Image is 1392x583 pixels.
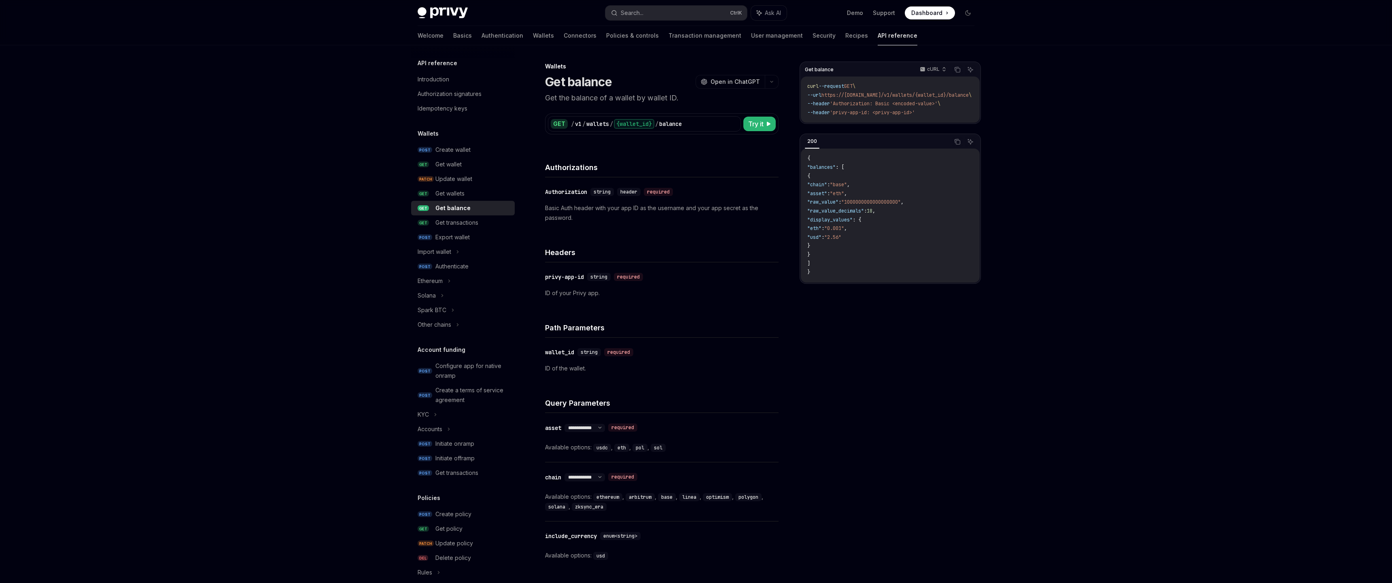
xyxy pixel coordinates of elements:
div: , [735,492,765,502]
span: GET [418,205,429,211]
span: "0.001" [824,225,844,232]
span: Ctrl K [730,10,742,16]
span: POST [418,264,432,270]
span: : [838,199,841,205]
h1: Get balance [545,74,612,89]
span: https://[DOMAIN_NAME]/v1/wallets/{wallet_id}/balance [821,92,969,98]
div: Wallets [545,62,779,70]
a: POSTCreate policy [411,507,515,521]
a: POSTAuthenticate [411,259,515,274]
div: Export wallet [435,232,470,242]
span: } [807,251,810,258]
div: Update policy [435,538,473,548]
span: "asset" [807,190,827,197]
div: Available options: [545,551,779,560]
div: required [604,348,633,356]
div: / [655,120,658,128]
div: v1 [575,120,581,128]
span: , [844,225,847,232]
span: POST [418,147,432,153]
span: \ [938,100,940,107]
div: privy-app-id [545,273,584,281]
div: required [608,423,637,432]
span: GET [418,526,429,532]
span: POST [418,470,432,476]
span: GET [418,220,429,226]
div: Other chains [418,320,451,330]
a: Demo [847,9,863,17]
div: include_currency [545,532,597,540]
span: curl [807,83,819,89]
div: asset [545,424,561,432]
a: POSTInitiate onramp [411,436,515,451]
a: GETGet transactions [411,215,515,230]
span: "1000000000000000000" [841,199,901,205]
h4: Headers [545,247,779,258]
a: Idempotency keys [411,101,515,116]
div: , [703,492,735,502]
a: Dashboard [905,6,955,19]
span: , [901,199,904,205]
code: eth [614,444,629,452]
span: } [807,243,810,249]
span: 'privy-app-id: <privy-app-id>' [830,109,915,116]
span: string [594,189,611,195]
div: Authenticate [435,262,469,271]
button: Search...CtrlK [605,6,747,20]
div: chain [545,473,561,481]
p: ID of your Privy app. [545,288,779,298]
span: --header [807,100,830,107]
code: sol [651,444,666,452]
span: "chain" [807,181,827,188]
div: wallet_id [545,348,574,356]
span: : [821,234,824,240]
span: enum<string> [603,533,637,539]
span: GET [418,191,429,197]
span: Get balance [805,66,834,73]
div: , [679,492,703,502]
div: Import wallet [418,247,451,257]
div: 200 [805,136,819,146]
span: POST [418,455,432,462]
a: Authentication [482,26,523,45]
div: {wallet_id} [614,119,654,129]
h5: Policies [418,493,440,503]
span: Ask AI [765,9,781,17]
div: Available options: [545,492,779,511]
code: usd [593,552,608,560]
code: pol [632,444,647,452]
a: Transaction management [668,26,741,45]
p: cURL [927,66,940,72]
span: header [620,189,637,195]
div: / [610,120,613,128]
a: POSTGet transactions [411,466,515,480]
span: "raw_value_decimals" [807,208,864,214]
a: POSTExport wallet [411,230,515,245]
span: \ [969,92,972,98]
span: POST [418,392,432,398]
span: 'Authorization: Basic <encoded-value>' [830,100,938,107]
div: Delete policy [435,553,471,563]
span: --request [819,83,844,89]
span: --url [807,92,821,98]
span: GET [844,83,853,89]
div: GET [551,119,568,129]
a: POSTCreate a terms of service agreement [411,383,515,407]
div: , [632,443,651,452]
a: Welcome [418,26,443,45]
div: / [582,120,586,128]
span: --header [807,109,830,116]
div: Configure app for native onramp [435,361,510,381]
span: { [807,173,810,179]
span: : [864,208,867,214]
div: Introduction [418,74,449,84]
div: Get wallet [435,160,462,169]
code: linea [679,493,700,501]
span: { [807,155,810,162]
a: GETGet wallet [411,157,515,172]
div: Rules [418,568,432,577]
a: POSTConfigure app for native onramp [411,359,515,383]
a: Wallets [533,26,554,45]
div: Idempotency keys [418,104,467,113]
code: base [658,493,676,501]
